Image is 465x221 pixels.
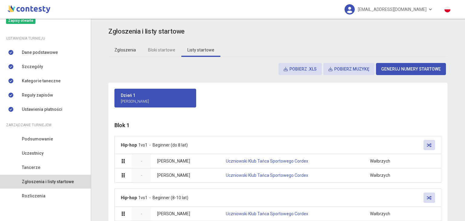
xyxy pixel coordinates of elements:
h3: Zgłoszenia i listy startowe [108,26,185,37]
button: Pobierz muzykę [323,63,374,75]
span: Kategorie taneczne [22,78,61,84]
span: Blok 1 [114,122,129,128]
a: Uczniowski Klub Tańca Sportowego Cordex [226,173,308,178]
span: Zarządzanie turniejem [6,122,51,128]
span: - [141,211,142,216]
span: Uczestnicy [22,150,44,157]
p: [PERSON_NAME] [157,158,214,164]
span: Reguły zapisów [22,92,53,98]
button: Pobierz .xls [279,63,322,75]
span: - [141,173,142,178]
td: Wałbrzych [364,168,413,182]
span: Tancerze [22,164,40,171]
button: Generuj numery startowe [376,63,446,75]
a: Bloki startowe [142,43,181,57]
span: Pobierz muzykę [328,67,369,71]
span: Podsumowanie [22,136,53,142]
p: [PERSON_NAME] [121,99,190,104]
span: Szczegóły [22,63,43,70]
span: 1vs1 - Beginner (do 8 lat) [138,143,188,147]
span: Dane podstawowe [22,49,58,56]
span: [EMAIL_ADDRESS][DOMAIN_NAME] [358,3,427,16]
app-title: sidebar.management.starting-list [108,26,447,37]
a: Listy startowe [181,43,220,57]
a: Zgłoszenia [108,43,142,57]
strong: Hip-hop [121,143,137,147]
a: Uczniowski Klub Tańca Sportowego Cordex [226,211,308,216]
td: Wałbrzych [364,154,413,168]
a: Uczniowski Klub Tańca Sportowego Cordex [226,159,308,163]
div: Ustawienia turnieju [6,35,85,42]
span: Zgłoszenia i listy startowe [22,178,74,185]
strong: Hip-hop [121,195,137,200]
span: Ustawienia płatności [22,106,62,113]
p: Dzień 1 [121,92,190,99]
span: - [141,159,142,163]
p: [PERSON_NAME] [157,210,214,217]
p: [PERSON_NAME] [157,172,214,179]
td: Wałbrzych [364,206,413,221]
span: 1vs1 - Beginner (8-10 lat) [138,195,188,200]
span: Rozliczenia [22,193,45,199]
span: Zapisy otwarte [6,17,35,24]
